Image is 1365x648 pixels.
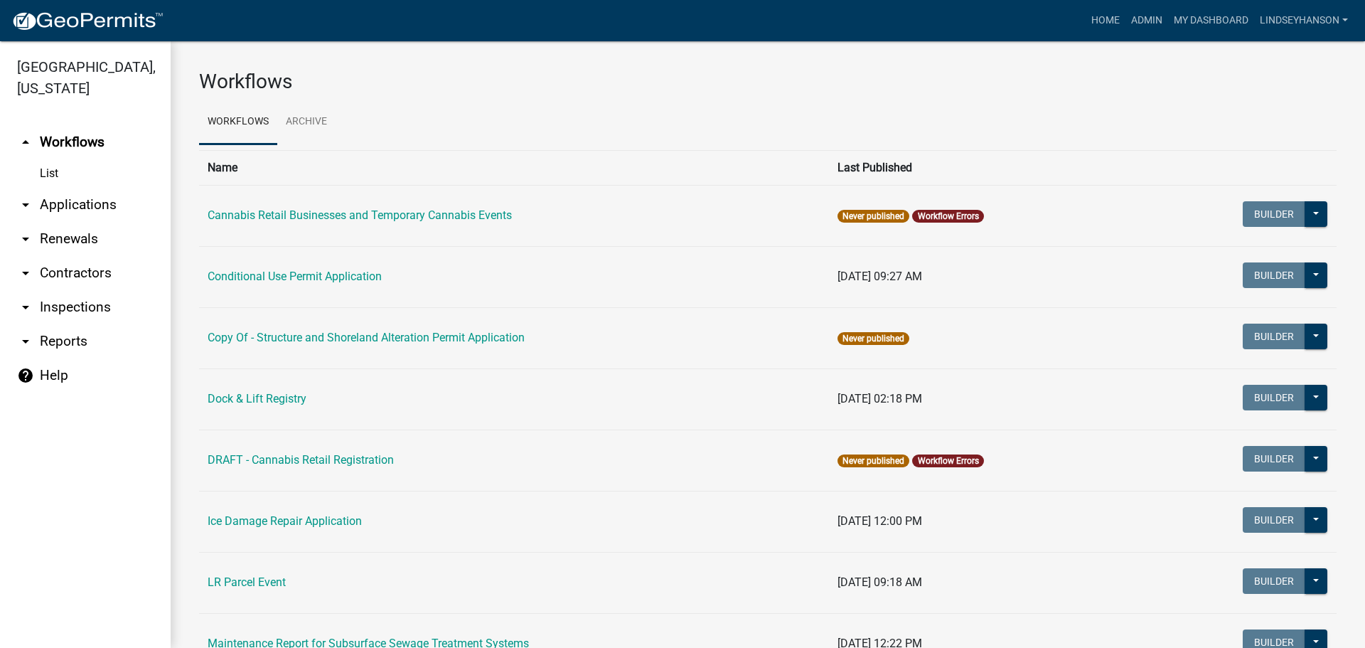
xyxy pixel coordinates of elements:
[1243,201,1305,227] button: Builder
[1243,262,1305,288] button: Builder
[199,100,277,145] a: Workflows
[208,575,286,589] a: LR Parcel Event
[1168,7,1254,34] a: My Dashboard
[277,100,336,145] a: Archive
[199,70,1337,94] h3: Workflows
[829,150,1149,185] th: Last Published
[208,392,306,405] a: Dock & Lift Registry
[1254,7,1354,34] a: Lindseyhanson
[208,331,525,344] a: Copy Of - Structure and Shoreland Alteration Permit Application
[1243,385,1305,410] button: Builder
[837,392,922,405] span: [DATE] 02:18 PM
[837,514,922,528] span: [DATE] 12:00 PM
[1086,7,1125,34] a: Home
[208,270,382,283] a: Conditional Use Permit Application
[199,150,829,185] th: Name
[837,332,909,345] span: Never published
[837,575,922,589] span: [DATE] 09:18 AM
[17,196,34,213] i: arrow_drop_down
[208,453,394,467] a: DRAFT - Cannabis Retail Registration
[17,299,34,316] i: arrow_drop_down
[17,333,34,350] i: arrow_drop_down
[837,210,909,223] span: Never published
[1125,7,1168,34] a: Admin
[208,514,362,528] a: Ice Damage Repair Application
[17,230,34,248] i: arrow_drop_down
[17,367,34,384] i: help
[17,265,34,282] i: arrow_drop_down
[918,456,979,466] a: Workflow Errors
[918,211,979,221] a: Workflow Errors
[1243,507,1305,533] button: Builder
[837,455,909,467] span: Never published
[1243,568,1305,594] button: Builder
[837,270,922,283] span: [DATE] 09:27 AM
[17,134,34,151] i: arrow_drop_up
[208,208,512,222] a: Cannabis Retail Businesses and Temporary Cannabis Events
[1243,324,1305,349] button: Builder
[1243,446,1305,472] button: Builder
